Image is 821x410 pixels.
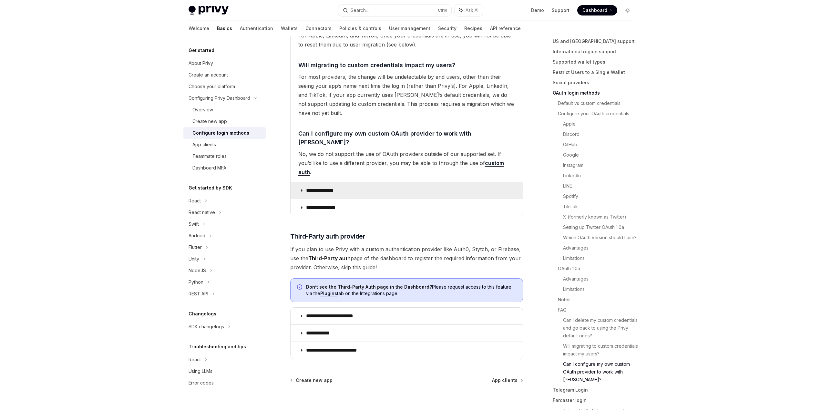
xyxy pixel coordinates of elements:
div: Configure login methods [192,129,249,137]
a: Setting up Twitter OAuth 1.0a [563,222,638,232]
a: FAQ [558,305,638,315]
span: No, we do not support the use of OAuth providers outside of our supported set. If you’d like to u... [298,149,515,177]
button: Ask AI [455,5,483,16]
a: Limitations [563,253,638,263]
div: Swift [189,220,199,228]
span: Please request access to this feature via the tab on the Integrations page. [306,284,516,297]
a: Restrict Users to a Single Wallet [553,67,638,77]
div: Choose your platform [189,83,235,90]
div: React native [189,209,215,216]
a: Choose your platform [183,81,266,92]
strong: Third-Party auth [308,255,351,261]
a: Spotify [563,191,638,201]
div: About Privy [189,59,213,67]
a: Overview [183,104,266,116]
div: Python [189,278,203,286]
a: Plugins [320,291,337,296]
span: Can I configure my own custom OAuth provider to work with [PERSON_NAME]? [298,129,515,147]
div: Error codes [189,379,214,387]
a: About Privy [183,57,266,69]
a: Recipes [464,21,482,36]
a: Basics [217,21,232,36]
a: Notes [558,294,638,305]
a: TikTok [563,201,638,212]
a: Teammate roles [183,150,266,162]
span: Create new app [296,377,333,384]
div: React [189,197,201,205]
a: Telegram Login [553,385,638,395]
a: GitHub [563,139,638,150]
a: Create new app [291,377,333,384]
button: Toggle dark mode [622,5,633,15]
div: SDK changelogs [189,323,224,331]
strong: Don’t see the Third-Party Auth page in the Dashboard? [306,284,432,290]
span: Third-Party auth provider [290,232,365,241]
a: LINE [563,181,638,191]
a: Farcaster login [553,395,638,405]
span: Ctrl K [438,8,447,13]
a: App clients [492,377,522,384]
a: X (formerly known as Twitter) [563,212,638,222]
a: Security [438,21,457,36]
a: Using LLMs [183,365,266,377]
a: US and [GEOGRAPHIC_DATA] support [553,36,638,46]
a: Policies & controls [339,21,381,36]
a: Create an account [183,69,266,81]
a: LinkedIn [563,170,638,181]
h5: Get started [189,46,214,54]
h5: Get started by SDK [189,184,232,192]
a: Welcome [189,21,209,36]
span: Dashboard [582,7,607,14]
a: Support [552,7,570,14]
a: Wallets [281,21,298,36]
a: OAuth login methods [553,88,638,98]
div: Teammate roles [192,152,227,160]
a: Supported wallet types [553,57,638,67]
div: App clients [192,141,216,149]
div: Flutter [189,243,202,251]
a: Advantages [563,274,638,284]
a: Dashboard [577,5,617,15]
h5: Troubleshooting and tips [189,343,246,351]
div: Create an account [189,71,228,79]
a: Authentication [240,21,273,36]
a: Which OAuth version should I use? [563,232,638,243]
div: Search... [351,6,369,14]
div: Dashboard MFA [192,164,226,172]
div: Using LLMs [189,367,212,375]
div: React [189,356,201,364]
div: NodeJS [189,267,206,274]
a: Dashboard MFA [183,162,266,174]
a: Demo [531,7,544,14]
a: Advantages [563,243,638,253]
div: Unity [189,255,199,263]
a: Connectors [305,21,332,36]
a: Social providers [553,77,638,88]
div: Overview [192,106,213,114]
a: Default vs custom credentials [558,98,638,108]
a: Will migrating to custom credentials impact my users? [563,341,638,359]
div: Create new app [192,118,227,125]
svg: Info [297,284,303,291]
div: Configuring Privy Dashboard [189,94,250,102]
a: Discord [563,129,638,139]
a: Create new app [183,116,266,127]
span: For most providers, the change will be undetectable by end users, other than their seeing your ap... [298,72,515,118]
a: International region support [553,46,638,57]
a: API reference [490,21,521,36]
a: Google [563,150,638,160]
span: Ask AI [466,7,478,14]
a: Instagram [563,160,638,170]
img: light logo [189,6,229,15]
a: Apple [563,119,638,129]
a: Configure login methods [183,127,266,139]
h5: Changelogs [189,310,216,318]
span: If you plan to use Privy with a custom authentication provider like Auth0, Stytch, or Firebase, u... [290,245,523,272]
a: User management [389,21,430,36]
a: Limitations [563,284,638,294]
div: REST API [189,290,208,298]
a: App clients [183,139,266,150]
span: App clients [492,377,518,384]
a: Can I delete my custom credentials and go back to using the Privy default ones? [563,315,638,341]
a: Configure your OAuth credentials [558,108,638,119]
